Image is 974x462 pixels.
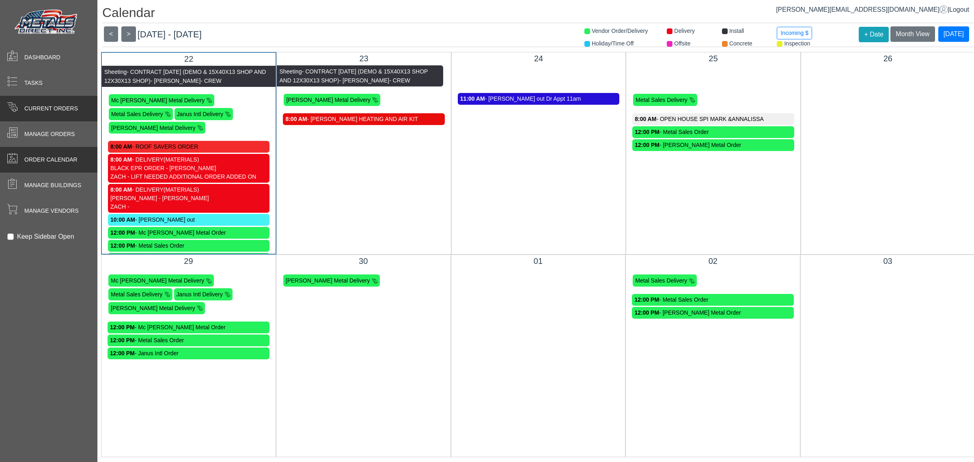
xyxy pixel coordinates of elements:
[949,6,969,13] span: Logout
[807,255,969,267] div: 03
[24,79,43,87] span: Tasks
[110,216,267,224] div: - [PERSON_NAME] out
[17,232,74,242] label: Keep Sidebar Open
[635,116,656,122] strong: 8:00 AM
[632,255,794,267] div: 02
[110,229,135,236] strong: 12:00 PM
[24,130,75,138] span: Manage Orders
[938,26,969,42] button: [DATE]
[282,255,444,267] div: 30
[24,53,60,62] span: Dashboard
[24,207,79,215] span: Manage Vendors
[110,216,135,223] strong: 10:00 AM
[457,255,619,267] div: 01
[896,30,929,37] span: Month View
[110,242,135,249] strong: 12:00 PM
[102,5,974,23] h1: Calendar
[108,53,269,65] div: 22
[592,28,648,34] span: Vendor Order/Delivery
[111,97,205,104] span: Mc [PERSON_NAME] Metal Delivery
[635,141,791,149] div: - [PERSON_NAME] Metal Order
[807,52,969,65] div: 26
[138,29,202,39] span: [DATE] - [DATE]
[110,203,267,211] div: ZACH -
[634,296,791,304] div: - Metal Sales Order
[110,155,267,164] div: - DELIVERY
[111,291,163,298] span: Metal Sales Delivery
[12,7,81,37] img: Metals Direct Inc Logo
[110,349,267,358] div: - Janus Intl Order
[24,155,78,164] span: Order Calendar
[285,116,307,122] strong: 8:00 AM
[286,277,370,284] span: [PERSON_NAME] Metal Delivery
[592,40,634,47] span: Holiday/Time Off
[177,111,223,117] span: Janus Intl Delivery
[177,291,223,298] span: Janus Intl Delivery
[110,143,132,150] strong: 8:00 AM
[729,40,752,47] span: Concrete
[389,77,410,84] span: - CREW
[890,26,935,42] button: Month View
[121,26,136,42] button: >
[111,124,196,131] span: [PERSON_NAME] Metal Delivery
[110,142,267,151] div: - ROOF SAVERS ORDER
[674,40,690,47] span: Offsite
[110,336,267,345] div: - Metal Sales Order
[460,95,485,102] strong: 11:00 AM
[110,186,267,194] div: - DELIVERY
[634,309,791,317] div: - [PERSON_NAME] Metal Order
[283,52,444,65] div: 23
[632,52,794,65] div: 25
[24,104,78,113] span: Current Orders
[24,181,81,190] span: Manage Buildings
[635,128,791,136] div: - Metal Sales Order
[674,28,695,34] span: Delivery
[110,164,267,173] div: BLACK EPR ORDER - [PERSON_NAME]
[279,68,302,75] span: Sheeting
[784,40,810,47] span: Inspection
[110,337,135,343] strong: 12:00 PM
[859,27,889,42] button: + Date
[110,186,132,193] strong: 8:00 AM
[285,115,442,123] div: - [PERSON_NAME] HEATING AND AIR KIT
[460,95,617,103] div: - [PERSON_NAME] out Dr Appt 11am
[104,26,118,42] button: <
[634,309,659,316] strong: 12:00 PM
[777,27,812,39] button: Incoming $
[636,97,687,103] span: Metal Sales Delivery
[729,28,744,34] span: Install
[111,111,163,117] span: Metal Sales Delivery
[164,156,199,163] span: (MATERIALS)
[104,69,266,84] span: - CONTRACT [DATE] (DEMO & 15X40X13 SHOP AND 12X30X13 SHOP)
[110,229,267,237] div: - Mc [PERSON_NAME] Metal Order
[110,156,132,163] strong: 8:00 AM
[110,194,267,203] div: [PERSON_NAME] - [PERSON_NAME]
[776,5,969,15] div: |
[164,186,199,193] span: (MATERIALS)
[111,277,204,284] span: Mc [PERSON_NAME] Metal Delivery
[635,277,687,284] span: Metal Sales Delivery
[200,78,221,84] span: - CREW
[104,69,127,75] span: Sheeting
[279,68,428,84] span: - CONTRACT [DATE] (DEMO & 15X40X13 SHOP AND 12X30X13 SHOP)
[339,77,389,84] span: - [PERSON_NAME]
[110,323,267,332] div: - Mc [PERSON_NAME] Metal Order
[635,129,659,135] strong: 12:00 PM
[151,78,201,84] span: - [PERSON_NAME]
[635,115,791,123] div: - OPEN HOUSE SPI MARK &ANNALISSA
[110,350,135,356] strong: 12:00 PM
[286,97,371,103] span: [PERSON_NAME] Metal Delivery
[110,242,267,250] div: - Metal Sales Order
[110,173,267,181] div: ZACH - LIFT NEEDED ADDITIONAL ORDER ADDED ON
[458,52,619,65] div: 24
[110,324,135,330] strong: 12:00 PM
[776,6,948,13] a: [PERSON_NAME][EMAIL_ADDRESS][DOMAIN_NAME]
[108,255,269,267] div: 29
[635,142,659,148] strong: 12:00 PM
[111,305,195,311] span: [PERSON_NAME] Metal Delivery
[634,296,659,303] strong: 12:00 PM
